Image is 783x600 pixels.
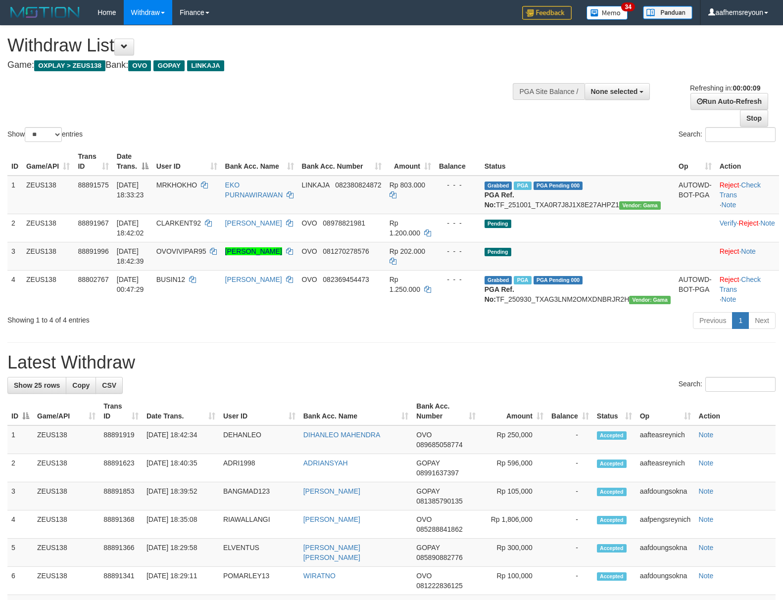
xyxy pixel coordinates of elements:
[33,567,99,595] td: ZEUS138
[33,482,99,510] td: ZEUS138
[416,544,440,552] span: GOPAY
[78,247,108,255] span: 88891996
[7,60,512,70] h4: Game: Bank:
[416,431,432,439] span: OVO
[219,425,299,454] td: DEHANLEO
[390,219,420,237] span: Rp 1.200.000
[716,270,779,308] td: · ·
[416,554,462,561] span: Copy 085890882776 to clipboard
[760,219,775,227] a: Note
[716,242,779,270] td: ·
[675,270,716,308] td: AUTOWD-BOT-PGA
[547,567,593,595] td: -
[302,276,317,283] span: OVO
[547,510,593,539] td: -
[7,510,33,539] td: 4
[679,127,776,142] label: Search:
[593,397,636,425] th: Status: activate to sort column ascending
[733,84,760,92] strong: 00:00:09
[597,516,627,524] span: Accepted
[7,214,22,242] td: 2
[7,482,33,510] td: 3
[740,110,768,127] a: Stop
[705,377,776,392] input: Search:
[636,539,695,567] td: aafdoungsokna
[720,219,737,227] a: Verify
[156,219,201,227] span: CLARKENT92
[720,181,761,199] a: Check Trans
[547,397,593,425] th: Balance: activate to sort column ascending
[485,248,511,256] span: Pending
[143,397,219,425] th: Date Trans.: activate to sort column ascending
[390,276,420,293] span: Rp 1.250.000
[722,201,736,209] a: Note
[128,60,151,71] span: OVO
[716,147,779,176] th: Action
[480,510,547,539] td: Rp 1,806,000
[117,181,144,199] span: [DATE] 18:33:23
[225,181,283,199] a: EKO PURNAWIRAWAN
[690,84,760,92] span: Refreshing in:
[732,312,749,329] a: 1
[416,515,432,523] span: OVO
[156,181,197,189] span: MRKHOKHO
[22,214,74,242] td: ZEUS138
[7,5,83,20] img: MOTION_logo.png
[156,247,206,255] span: OVOVIVIPAR95
[303,431,381,439] a: DIHANLEO MAHENDRA
[386,147,435,176] th: Amount: activate to sort column ascending
[619,201,661,210] span: Vendor URL: https://trx31.1velocity.biz
[303,544,360,561] a: [PERSON_NAME] [PERSON_NAME]
[303,459,348,467] a: ADRIANSYAH
[99,539,143,567] td: 88891366
[221,147,298,176] th: Bank Acc. Name: activate to sort column ascending
[699,431,714,439] a: Note
[522,6,572,20] img: Feedback.jpg
[7,567,33,595] td: 6
[22,242,74,270] td: ZEUS138
[7,397,33,425] th: ID: activate to sort column descending
[416,572,432,580] span: OVO
[636,567,695,595] td: aafdoungsokna
[99,397,143,425] th: Trans ID: activate to sort column ascending
[152,147,221,176] th: User ID: activate to sort column ascending
[113,147,152,176] th: Date Trans.: activate to sort column descending
[591,88,638,95] span: None selected
[7,311,319,325] div: Showing 1 to 4 of 4 entries
[33,510,99,539] td: ZEUS138
[720,181,739,189] a: Reject
[621,2,635,11] span: 34
[690,93,768,110] a: Run Auto-Refresh
[741,247,756,255] a: Note
[219,510,299,539] td: RIAWALLANGI
[439,180,477,190] div: - - -
[748,312,776,329] a: Next
[99,482,143,510] td: 88891853
[514,182,531,190] span: Marked by aafpengsreynich
[720,247,739,255] a: Reject
[534,182,583,190] span: PGA Pending
[143,510,219,539] td: [DATE] 18:35:08
[225,247,282,255] a: [PERSON_NAME]
[323,219,365,227] span: Copy 08978821981 to clipboard
[7,454,33,482] td: 2
[7,147,22,176] th: ID
[323,276,369,283] span: Copy 082369454473 to clipboard
[485,191,514,209] b: PGA Ref. No:
[78,219,108,227] span: 88891967
[143,482,219,510] td: [DATE] 18:39:52
[7,377,66,394] a: Show 25 rows
[716,214,779,242] td: · ·
[143,425,219,454] td: [DATE] 18:42:34
[7,176,22,214] td: 1
[117,219,144,237] span: [DATE] 18:42:02
[587,6,628,20] img: Button%20Memo.svg
[74,147,112,176] th: Trans ID: activate to sort column ascending
[390,247,425,255] span: Rp 202.000
[25,127,62,142] select: Showentries
[547,454,593,482] td: -
[7,425,33,454] td: 1
[416,497,462,505] span: Copy 081385790135 to clipboard
[99,567,143,595] td: 88891341
[416,441,462,449] span: Copy 089685058774 to clipboard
